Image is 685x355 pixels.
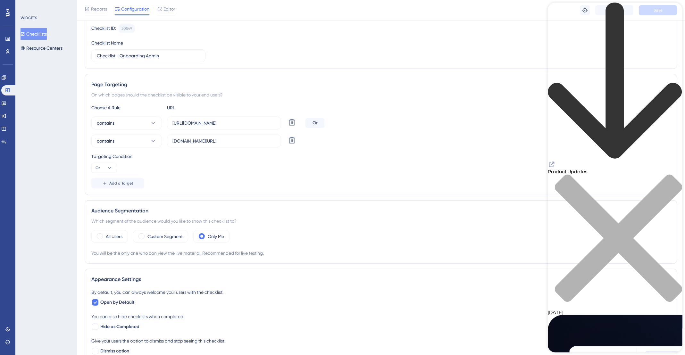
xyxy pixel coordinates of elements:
[167,104,238,111] div: URL
[100,347,129,355] span: Dismiss option
[147,233,183,240] label: Custom Segment
[121,5,149,13] span: Configuration
[91,117,162,129] button: contains
[100,299,134,306] span: Open by Default
[91,207,671,215] div: Audience Segmentation
[91,104,162,111] div: Choose A Rule
[91,81,671,88] div: Page Targeting
[91,337,671,345] div: Give your users the option to dismiss and stop seeing this checklist.
[21,42,63,54] button: Resource Centers
[208,233,224,240] label: Only Me
[91,135,162,147] button: contains
[91,217,671,225] div: Which segment of the audience would you like to show this checklist to?
[172,120,276,127] input: yourwebsite.com/path
[172,137,276,144] input: yourwebsite.com/path
[4,4,15,15] img: launcher-image-alternative-text
[91,91,671,99] div: On which pages should the checklist be visible to your end users?
[91,249,671,257] div: You will be the only one who can view the live material. Recommended for live testing.
[96,165,100,170] span: Or
[91,39,123,47] div: Checklist Name
[91,163,117,173] button: Or
[91,276,671,283] div: Appearance Settings
[97,119,114,127] span: contains
[305,118,325,128] div: Or
[97,137,114,145] span: contains
[97,52,200,59] input: Type your Checklist name
[91,5,107,13] span: Reports
[109,181,133,186] span: Add a Target
[163,5,175,13] span: Editor
[91,178,144,188] button: Add a Target
[2,2,17,17] button: Open AI Assistant Launcher
[21,28,47,40] button: Checklists
[15,2,40,9] span: Need Help?
[21,15,37,21] div: WIDGETS
[91,288,671,296] div: By default, you can always welcome your users with the checklist.
[106,233,122,240] label: All Users
[91,153,671,160] div: Targeting Condition
[121,26,132,31] div: 20549
[100,323,139,331] span: Hide as Completed
[91,313,671,320] div: You can also hide checklists when completed.
[91,24,116,33] div: Checklist ID:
